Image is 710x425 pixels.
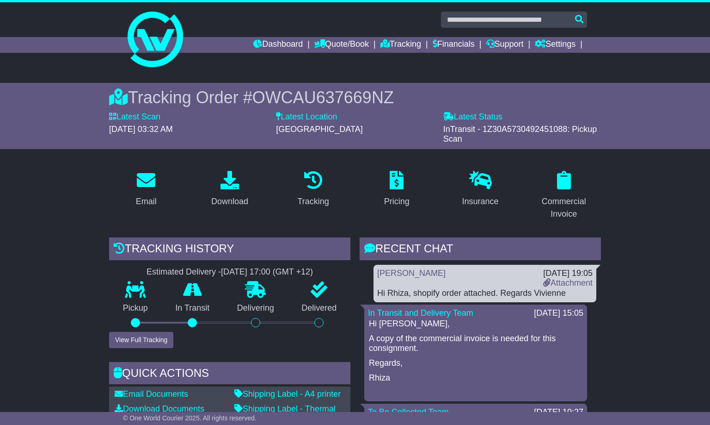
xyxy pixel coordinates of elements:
[109,87,601,107] div: Tracking Order #
[369,358,582,369] p: Regards,
[532,195,595,220] div: Commercial Invoice
[462,195,498,208] div: Insurance
[109,267,350,277] div: Estimated Delivery -
[369,373,582,383] p: Rhiza
[115,404,204,413] a: Download Documents
[276,125,362,134] span: [GEOGRAPHIC_DATA]
[223,303,288,313] p: Delivering
[211,195,248,208] div: Download
[368,308,473,318] a: In Transit and Delivery Team
[486,37,524,53] a: Support
[109,303,162,313] p: Pickup
[433,37,475,53] a: Financials
[205,168,254,211] a: Download
[443,125,597,144] span: InTransit - 1Z30A5730492451088: Pickup Scan
[384,195,410,208] div: Pricing
[292,168,335,211] a: Tracking
[109,362,350,387] div: Quick Actions
[369,334,582,354] p: A copy of the commercial invoice is needed for this consignment.
[314,37,369,53] a: Quote/Book
[253,37,303,53] a: Dashboard
[234,404,336,424] a: Shipping Label - Thermal printer
[109,112,160,122] label: Latest Scan
[276,112,337,122] label: Latest Location
[377,269,446,278] a: [PERSON_NAME]
[443,112,502,122] label: Latest Status
[221,267,313,277] div: [DATE] 17:00 (GMT +12)
[234,389,341,399] a: Shipping Label - A4 printer
[288,303,351,313] p: Delivered
[534,407,583,418] div: [DATE] 10:27
[377,288,593,299] div: Hi Rhiza, shopify order attached. Regards Vivienne
[380,37,421,53] a: Tracking
[252,88,394,107] span: OWCAU637669NZ
[378,168,416,211] a: Pricing
[543,278,593,287] a: Attachment
[360,237,601,262] div: RECENT CHAT
[123,414,257,422] span: © One World Courier 2025. All rights reserved.
[136,195,157,208] div: Email
[535,37,575,53] a: Settings
[109,332,173,348] button: View Full Tracking
[369,319,582,329] p: Hi [PERSON_NAME],
[162,303,224,313] p: In Transit
[456,168,504,211] a: Insurance
[543,269,593,279] div: [DATE] 19:05
[534,308,583,319] div: [DATE] 15:05
[109,125,173,134] span: [DATE] 03:32 AM
[109,237,350,262] div: Tracking history
[298,195,329,208] div: Tracking
[526,168,601,224] a: Commercial Invoice
[115,389,188,399] a: Email Documents
[368,407,449,417] a: To Be Collected Team
[130,168,163,211] a: Email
